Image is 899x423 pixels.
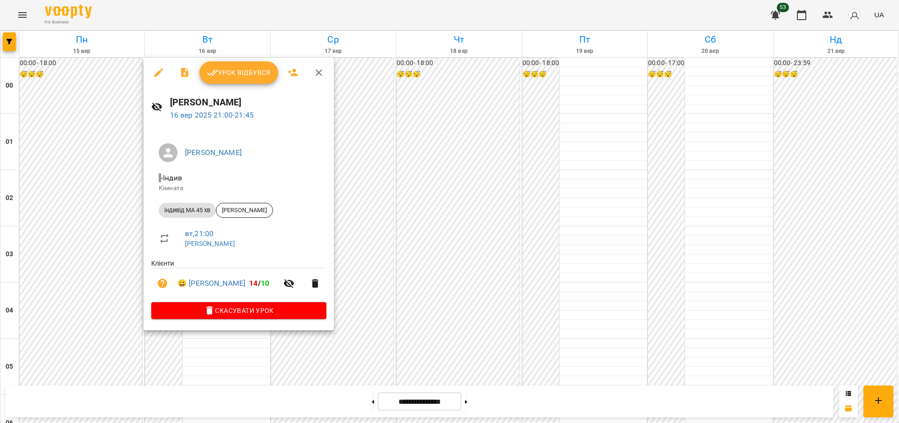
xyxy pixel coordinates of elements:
span: 14 [249,279,258,288]
span: Скасувати Урок [159,305,319,316]
span: - Індив [159,173,184,182]
a: вт , 21:00 [185,229,214,238]
h6: [PERSON_NAME] [170,95,326,110]
span: індивід МА 45 хв [159,206,216,215]
a: [PERSON_NAME] [185,148,242,157]
b: / [249,279,269,288]
button: Візит ще не сплачено. Додати оплату? [151,272,174,295]
a: 16 вер 2025 21:00-21:45 [170,111,254,119]
span: [PERSON_NAME] [216,206,273,215]
button: Урок відбувся [199,61,278,84]
a: 😀 [PERSON_NAME] [177,278,245,289]
ul: Клієнти [151,259,326,302]
span: 10 [261,279,269,288]
p: Кімната [159,184,319,193]
span: Урок відбувся [207,67,271,78]
button: Скасувати Урок [151,302,326,319]
div: [PERSON_NAME] [216,203,273,218]
a: [PERSON_NAME] [185,240,235,247]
